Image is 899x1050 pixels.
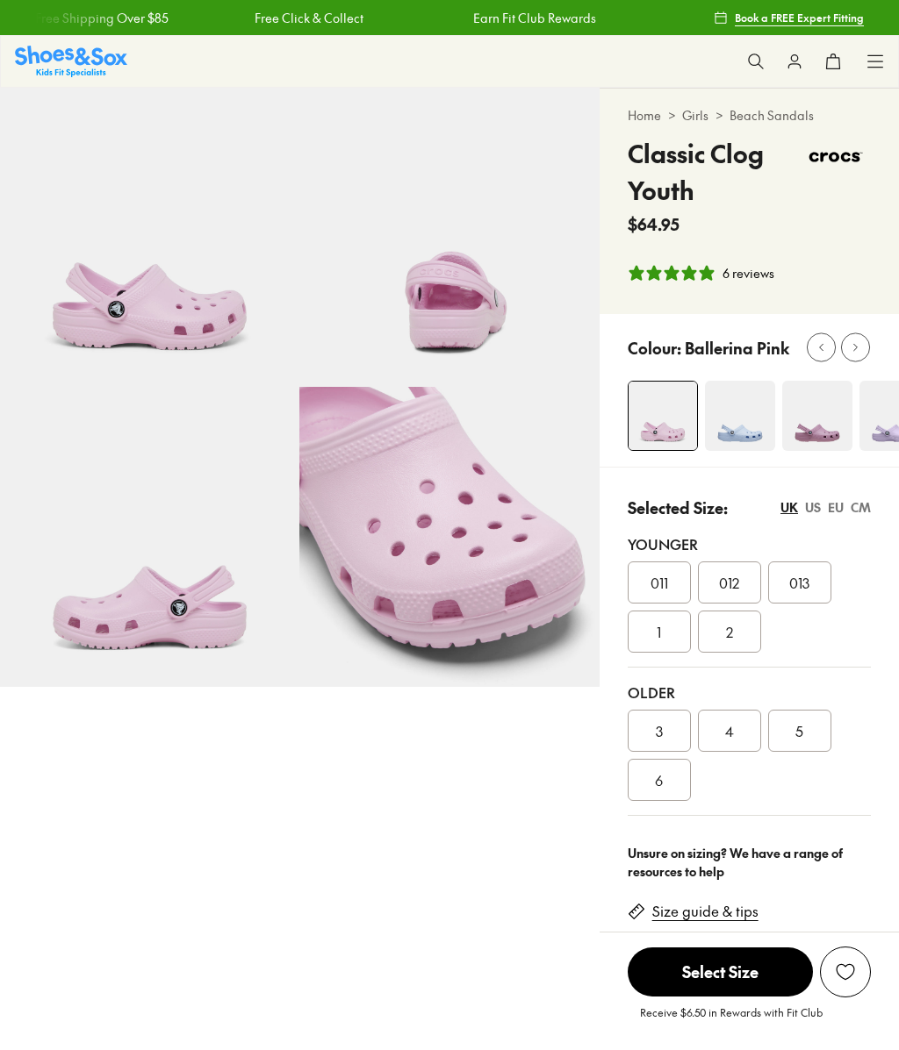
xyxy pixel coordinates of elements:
[685,336,789,360] p: Ballerina Pink
[15,46,127,76] a: Shoes & Sox
[682,106,708,125] a: Girls
[782,381,852,451] img: 4-538788_1
[299,387,599,686] img: 7-464493_1
[651,572,668,593] span: 011
[714,2,864,33] a: Book a FREE Expert Fitting
[628,533,871,554] div: Younger
[820,946,871,997] button: Add to Wishlist
[628,106,661,125] a: Home
[628,496,728,519] p: Selected Size:
[628,336,681,360] p: Colour:
[15,46,127,76] img: SNS_Logo_Responsive.svg
[780,498,798,517] div: UK
[735,10,864,25] span: Book a FREE Expert Fitting
[725,720,734,741] span: 4
[628,212,680,236] span: $64.95
[723,264,774,282] div: 6 reviews
[628,947,813,996] span: Select Size
[629,382,697,450] img: 4-464490_1
[628,264,774,282] button: 5 stars, 6 ratings
[726,621,733,642] span: 2
[655,769,663,790] span: 6
[805,498,821,517] div: US
[851,498,871,517] div: CM
[657,621,661,642] span: 1
[719,572,739,593] span: 012
[656,720,663,741] span: 3
[628,135,801,209] h4: Classic Clog Youth
[299,88,599,387] img: 5-464491_1
[652,902,759,921] a: Size guide & tips
[640,1004,823,1036] p: Receive $6.50 in Rewards with Fit Club
[828,498,844,517] div: EU
[795,720,803,741] span: 5
[628,106,871,125] div: > >
[705,381,775,451] img: 4-527493_1
[628,844,871,881] div: Unsure on sizing? We have a range of resources to help
[730,106,814,125] a: Beach Sandals
[801,135,871,179] img: Vendor logo
[789,572,809,593] span: 013
[628,682,871,703] div: Older
[628,946,813,997] button: Select Size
